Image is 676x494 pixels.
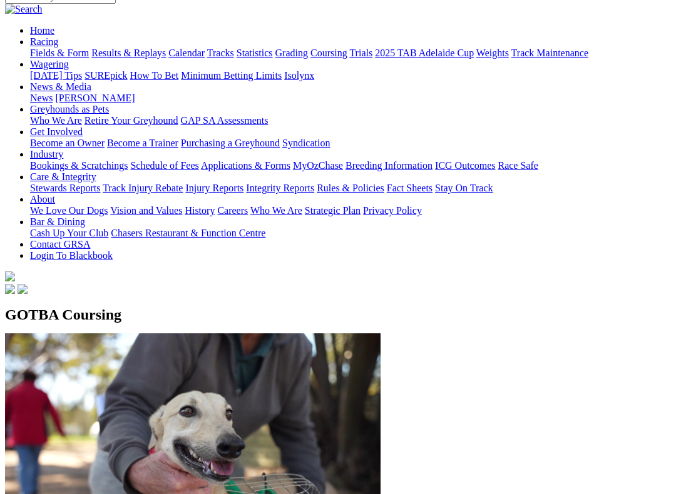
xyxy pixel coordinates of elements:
a: Calendar [168,48,205,58]
a: MyOzChase [293,160,343,171]
div: Bar & Dining [30,228,671,239]
a: Weights [476,48,509,58]
div: News & Media [30,93,671,104]
div: Care & Integrity [30,183,671,194]
a: We Love Our Dogs [30,205,108,216]
div: Greyhounds as Pets [30,115,671,126]
a: Cash Up Your Club [30,228,108,238]
a: Injury Reports [185,183,243,193]
a: Careers [217,205,248,216]
div: Industry [30,160,671,171]
a: Become an Owner [30,138,105,148]
img: facebook.svg [5,284,15,294]
a: Isolynx [284,70,314,81]
a: Strategic Plan [305,205,361,216]
a: Login To Blackbook [30,250,113,261]
a: Retire Your Greyhound [84,115,178,126]
a: Vision and Values [110,205,182,216]
a: Industry [30,149,63,159]
img: Search [5,4,43,15]
a: ICG Outcomes [435,160,495,171]
a: Integrity Reports [246,183,314,193]
a: Bar & Dining [30,216,85,227]
a: Stewards Reports [30,183,100,193]
a: SUREpick [84,70,127,81]
a: GAP SA Assessments [181,115,269,126]
a: Results & Replays [91,48,166,58]
a: Purchasing a Greyhound [181,138,280,148]
a: Trials [349,48,372,58]
a: Home [30,25,54,36]
a: Racing [30,36,58,47]
a: Stay On Track [435,183,493,193]
a: Syndication [282,138,330,148]
a: [PERSON_NAME] [55,93,135,103]
div: Racing [30,48,671,59]
a: Bookings & Scratchings [30,160,128,171]
a: About [30,194,55,204]
a: Applications & Forms [201,160,290,171]
a: Schedule of Fees [130,160,198,171]
a: Who We Are [30,115,82,126]
a: Rules & Policies [317,183,384,193]
a: Fact Sheets [387,183,433,193]
img: logo-grsa-white.png [5,271,15,281]
a: Minimum Betting Limits [181,70,282,81]
a: Privacy Policy [363,205,422,216]
div: Wagering [30,70,671,81]
img: twitter.svg [18,284,28,294]
a: News & Media [30,81,91,92]
div: Get Involved [30,138,671,149]
a: News [30,93,53,103]
a: Statistics [237,48,273,58]
a: Grading [275,48,308,58]
a: Get Involved [30,126,83,137]
a: Wagering [30,59,69,69]
a: Race Safe [498,160,538,171]
a: Coursing [310,48,347,58]
a: Fields & Form [30,48,89,58]
a: How To Bet [130,70,179,81]
a: Contact GRSA [30,239,90,250]
a: Chasers Restaurant & Function Centre [111,228,265,238]
a: Breeding Information [346,160,433,171]
a: 2025 TAB Adelaide Cup [375,48,474,58]
div: About [30,205,671,216]
a: [DATE] Tips [30,70,82,81]
span: GOTBA Coursing [5,306,121,323]
a: Greyhounds as Pets [30,104,109,114]
a: Tracks [207,48,234,58]
a: Who We Are [250,205,302,216]
a: Track Injury Rebate [103,183,183,193]
a: History [185,205,215,216]
a: Care & Integrity [30,171,96,182]
a: Track Maintenance [511,48,588,58]
a: Become a Trainer [107,138,178,148]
